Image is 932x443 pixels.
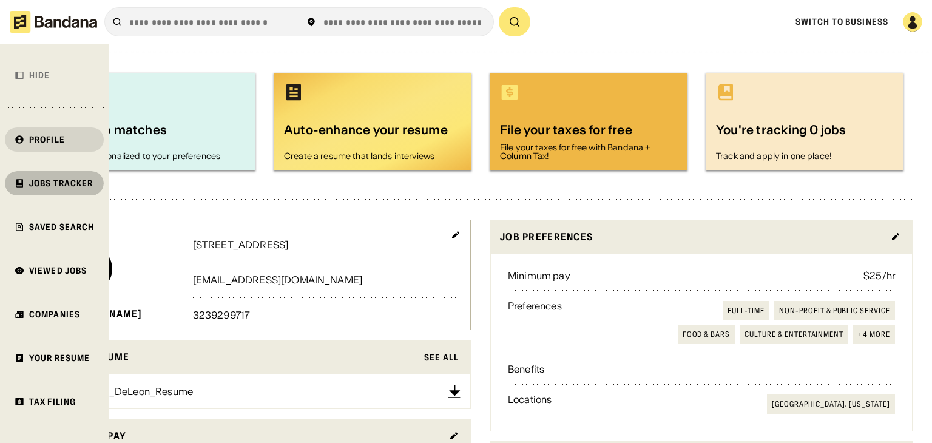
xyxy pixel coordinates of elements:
div: $25/hr [863,271,895,280]
img: Bandana logotype [10,11,97,33]
div: Jobs personalized to your preferences [68,152,245,160]
div: Tax Filing [29,397,76,406]
a: Saved Search [5,215,104,239]
div: Benefits [508,364,544,374]
div: [GEOGRAPHIC_DATA], [US_STATE] [772,399,890,409]
a: Tax Filing [5,390,104,414]
div: Companies [29,310,80,319]
div: Food & Bars [683,330,731,339]
a: Companies [5,302,104,326]
div: 3239299717 [193,310,461,320]
a: Viewed Jobs [5,259,104,283]
div: Hide [29,71,50,79]
div: +4 more [858,330,890,339]
div: Locations [508,394,552,414]
div: Viewed Jobs [29,266,87,275]
a: Profile [5,127,104,152]
div: Saved Search [29,223,94,231]
div: Your resume [58,350,417,365]
div: Minimum pay [508,271,570,280]
div: File your taxes for free [500,121,677,138]
div: File your taxes for free with Bandana + Column Tax! [500,143,677,160]
div: Preferences [508,301,562,344]
div: Jobs Tracker [29,179,93,188]
div: See All [424,353,459,362]
div: Non-Profit & Public Service [779,306,890,316]
div: Profile [29,135,65,144]
div: You're tracking 0 jobs [716,121,893,147]
div: Create a resume that lands interviews [284,152,461,160]
div: Culture & Entertainment [745,330,843,339]
div: [STREET_ADDRESS] [193,240,461,249]
div: [EMAIL_ADDRESS][DOMAIN_NAME] [193,275,461,285]
div: Full-time [728,306,765,316]
div: Get job matches [68,121,245,147]
a: Switch to Business [795,16,888,27]
a: Jobs Tracker [5,171,104,195]
div: Your Resume [29,354,90,362]
a: Your Resume [5,346,104,370]
div: Auto-enhance your resume [284,121,461,147]
div: Track and apply in one place! [716,152,893,160]
div: Raine_DeLeon_Resume [83,387,193,396]
div: Job preferences [500,229,883,245]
